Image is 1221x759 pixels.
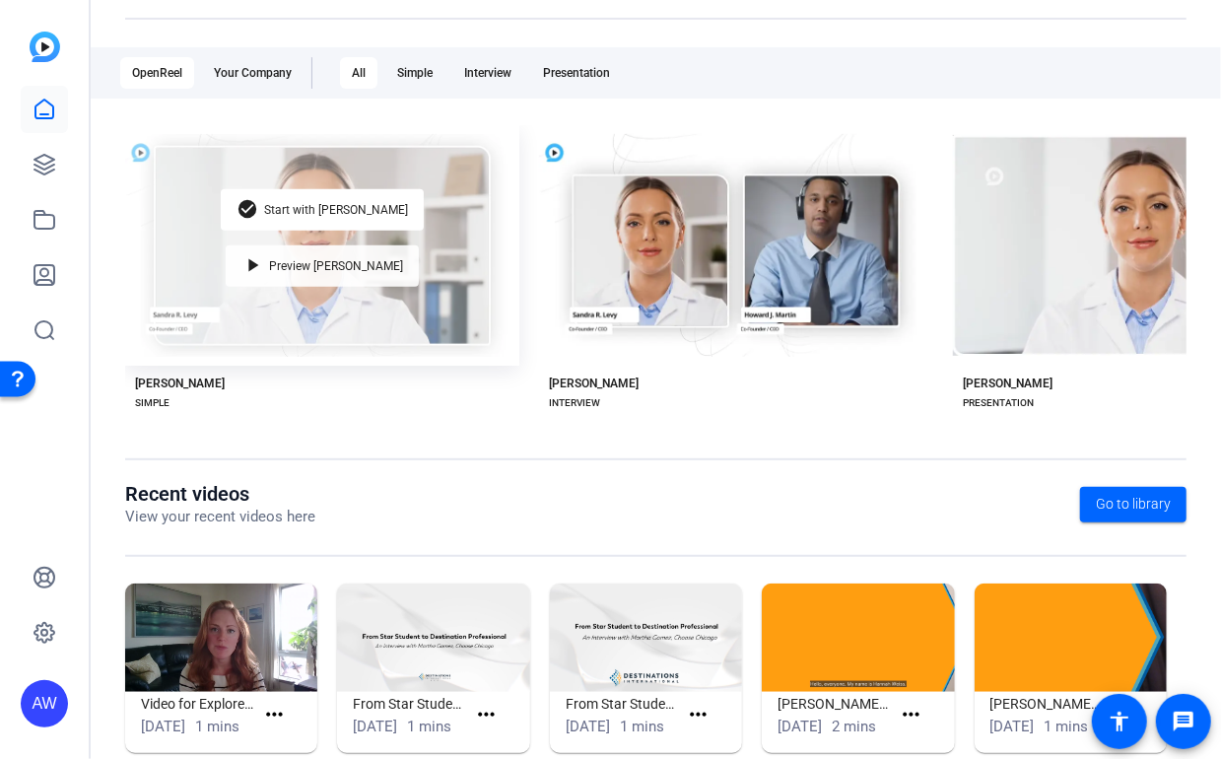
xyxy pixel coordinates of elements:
div: Simple [385,57,444,89]
div: All [340,57,377,89]
img: Video for Explore St. Louis [125,584,317,692]
span: [DATE] [141,718,185,735]
span: Preview [PERSON_NAME] [269,260,403,272]
mat-icon: more_horiz [262,703,287,727]
img: From Star Student to Destination Professional [337,584,529,692]
mat-icon: message [1172,710,1195,733]
mat-icon: accessibility [1108,710,1131,733]
span: Start with [PERSON_NAME] [264,204,408,216]
span: Go to library [1096,494,1171,515]
mat-icon: more_horiz [899,703,923,727]
h1: From Star Student to Destination Professional [353,692,466,716]
div: SIMPLE [135,395,170,411]
img: blue-gradient.svg [30,32,60,62]
div: Presentation [531,57,622,89]
span: 1 mins [1045,718,1089,735]
h1: From Star Student to Destination Professional [566,692,679,716]
span: 1 mins [620,718,664,735]
div: INTERVIEW [549,395,600,411]
p: View your recent videos here [125,506,315,528]
img: Mya Mendoza's DI HBCU Scholarship Experience [975,584,1167,692]
div: [PERSON_NAME] [549,376,639,391]
a: Go to library [1080,487,1187,522]
span: 1 mins [407,718,451,735]
div: [PERSON_NAME] [135,376,225,391]
img: Hannah Weiss' DI HBCU Scholarship Experience [762,584,954,692]
mat-icon: more_horiz [686,703,711,727]
mat-icon: more_horiz [474,703,499,727]
h1: [PERSON_NAME] HBCU Scholarship Experience [778,692,891,716]
h1: Video for Explore [GEOGRAPHIC_DATA][PERSON_NAME] [141,692,254,716]
div: [PERSON_NAME] [963,376,1052,391]
span: [DATE] [566,718,610,735]
div: Your Company [202,57,304,89]
span: 1 mins [195,718,239,735]
span: 2 mins [832,718,876,735]
span: [DATE] [353,718,397,735]
div: Interview [452,57,523,89]
div: AW [21,680,68,727]
div: PRESENTATION [963,395,1034,411]
mat-icon: play_arrow [241,254,265,278]
span: [DATE] [778,718,822,735]
h1: [PERSON_NAME] DI HBCU Scholarship Experience [990,692,1104,716]
span: [DATE] [990,718,1035,735]
div: OpenReel [120,57,194,89]
h1: Recent videos [125,482,315,506]
img: From Star Student to Destination Professional [550,584,742,692]
mat-icon: check_circle [237,198,260,222]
